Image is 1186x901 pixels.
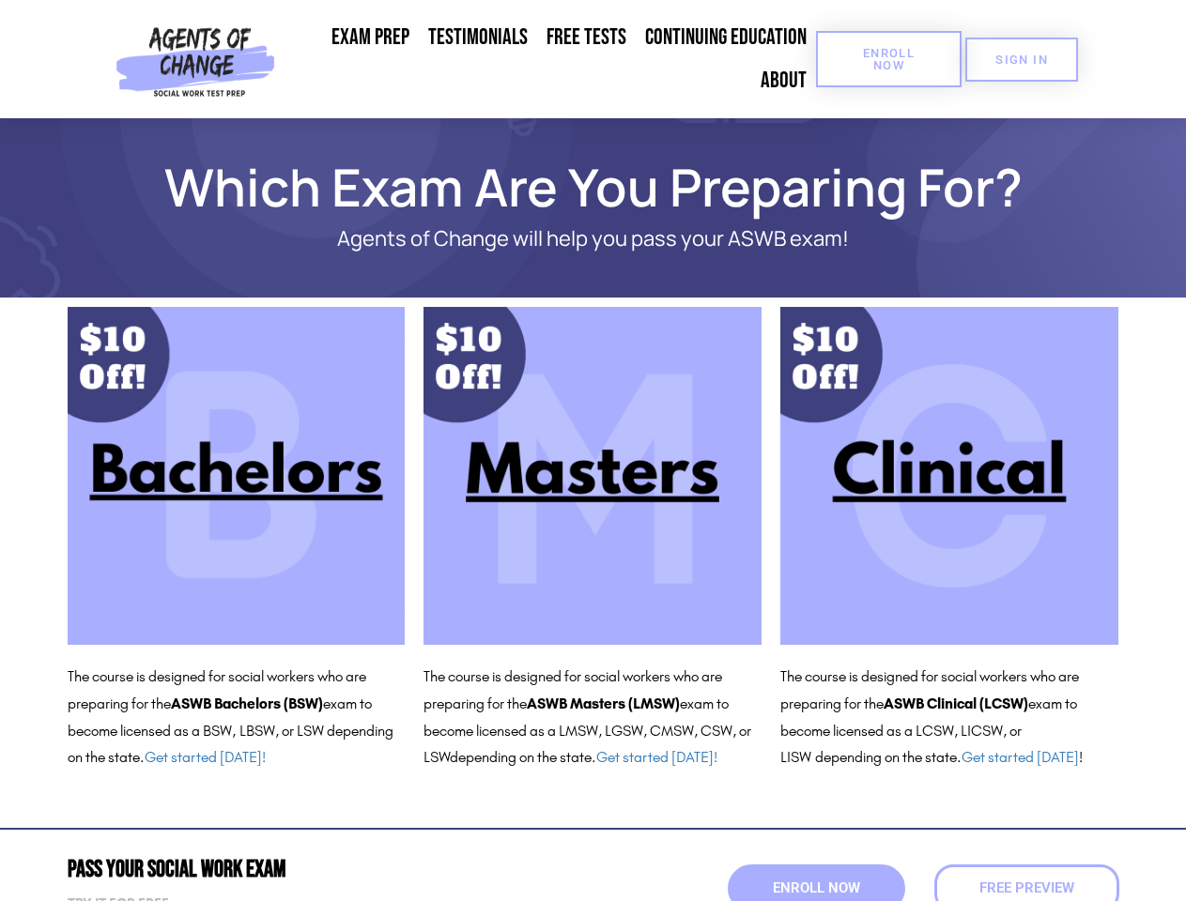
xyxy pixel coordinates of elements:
[636,16,816,59] a: Continuing Education
[68,664,406,771] p: The course is designed for social workers who are preparing for the exam to become licensed as a ...
[68,858,584,881] h2: Pass Your Social Work Exam
[450,748,717,766] span: depending on the state.
[995,53,1048,66] span: SIGN IN
[846,47,932,71] span: Enroll Now
[962,748,1079,766] a: Get started [DATE]
[283,16,816,102] nav: Menu
[751,59,816,102] a: About
[815,748,957,766] span: depending on the state
[884,695,1028,712] b: ASWB Clinical (LCSW)
[965,38,1078,82] a: SIGN IN
[957,748,1083,766] span: . !
[537,16,636,59] a: Free Tests
[773,881,860,895] span: Enroll Now
[979,881,1074,895] span: Free Preview
[322,16,419,59] a: Exam Prep
[816,31,962,87] a: Enroll Now
[424,664,762,771] p: The course is designed for social workers who are preparing for the exam to become licensed as a ...
[171,695,323,712] b: ASWB Bachelors (BSW)
[596,748,717,766] a: Get started [DATE]!
[133,227,1054,251] p: Agents of Change will help you pass your ASWB exam!
[145,748,266,766] a: Get started [DATE]!
[527,695,680,712] b: ASWB Masters (LMSW)
[58,165,1129,208] h1: Which Exam Are You Preparing For?
[419,16,537,59] a: Testimonials
[780,664,1118,771] p: The course is designed for social workers who are preparing for the exam to become licensed as a ...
